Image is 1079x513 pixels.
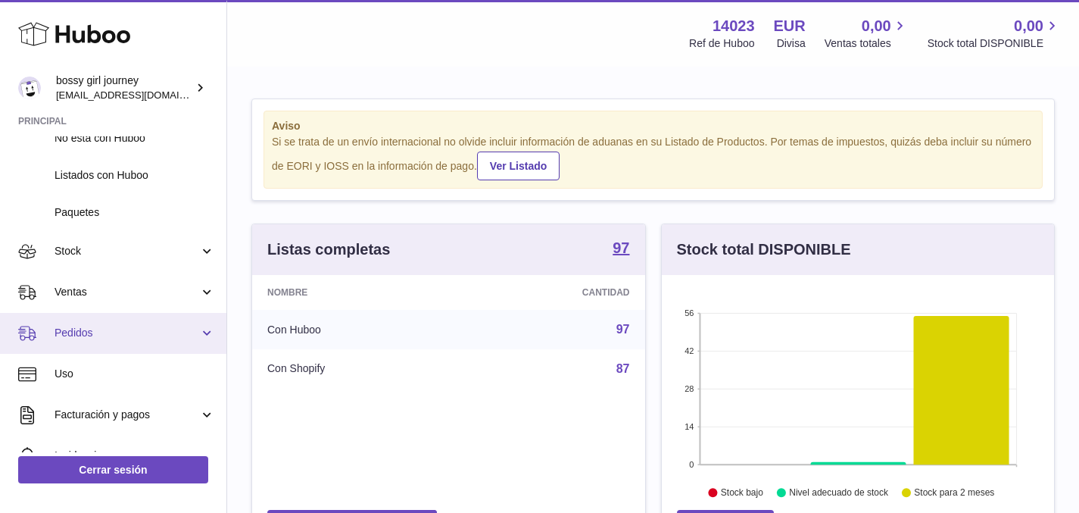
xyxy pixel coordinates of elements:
[616,323,630,336] a: 97
[685,346,694,355] text: 42
[55,131,215,145] span: No está con Huboo
[272,119,1034,133] strong: Aviso
[56,74,192,102] div: bossy girl journey
[55,168,215,183] span: Listados con Huboo
[928,16,1061,51] a: 0,00 Stock total DISPONIBLE
[825,36,909,51] span: Ventas totales
[613,240,629,258] a: 97
[252,310,460,349] td: Con Huboo
[685,308,694,317] text: 56
[272,135,1034,180] div: Si se trata de un envío internacional no olvide incluir información de aduanas en su Listado de P...
[55,244,199,258] span: Stock
[55,285,199,299] span: Ventas
[55,367,215,381] span: Uso
[685,422,694,431] text: 14
[55,205,215,220] span: Paquetes
[18,456,208,483] a: Cerrar sesión
[178,89,241,99] div: Palabras clave
[928,36,1061,51] span: Stock total DISPONIBLE
[252,349,460,389] td: Con Shopify
[689,36,754,51] div: Ref de Huboo
[677,239,851,260] h3: Stock total DISPONIBLE
[252,275,460,310] th: Nombre
[39,39,170,52] div: Dominio: [DOMAIN_NAME]
[80,89,116,99] div: Dominio
[24,39,36,52] img: website_grey.svg
[18,77,41,99] img: paoladearcodigital@gmail.com
[720,487,762,498] text: Stock bajo
[774,16,806,36] strong: EUR
[685,384,694,393] text: 28
[460,275,644,310] th: Cantidad
[825,16,909,51] a: 0,00 Ventas totales
[267,239,390,260] h3: Listas completas
[55,326,199,340] span: Pedidos
[616,362,630,375] a: 87
[777,36,806,51] div: Divisa
[55,449,215,463] span: Incidencias
[56,89,223,101] span: [EMAIL_ADDRESS][DOMAIN_NAME]
[689,460,694,469] text: 0
[24,24,36,36] img: logo_orange.svg
[42,24,74,36] div: v 4.0.25
[55,408,199,422] span: Facturación y pagos
[613,240,629,255] strong: 97
[789,487,889,498] text: Nivel adecuado de stock
[1014,16,1043,36] span: 0,00
[713,16,755,36] strong: 14023
[862,16,891,36] span: 0,00
[914,487,994,498] text: Stock para 2 meses
[63,88,75,100] img: tab_domain_overview_orange.svg
[161,88,173,100] img: tab_keywords_by_traffic_grey.svg
[477,152,560,180] a: Ver Listado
